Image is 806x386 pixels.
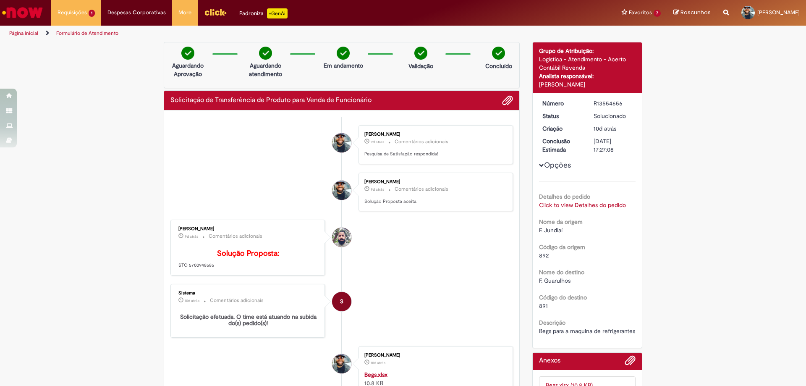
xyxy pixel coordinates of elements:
div: [PERSON_NAME] [364,179,504,184]
time: 22/09/2025 14:59:34 [185,234,198,239]
span: 10d atrás [594,125,616,132]
h2: Solicitação de Transferência de Produto para Venda de Funcionário Histórico de tíquete [170,97,372,104]
span: 9d atrás [185,234,198,239]
span: 891 [539,302,548,310]
p: Aguardando atendimento [245,61,286,78]
div: Rodrigo Ferreira Da Silva [332,181,351,200]
div: Sistema [178,291,318,296]
small: Comentários adicionais [210,297,264,304]
span: F. Guarulhos [539,277,570,284]
span: S [340,291,343,312]
div: Grupo de Atribuição: [539,47,636,55]
img: check-circle-green.png [259,47,272,60]
span: Despesas Corporativas [107,8,166,17]
div: Analista responsável: [539,72,636,80]
small: Comentários adicionais [395,138,448,145]
span: 10d atrás [371,360,385,365]
time: 22/09/2025 11:37:27 [594,125,616,132]
b: Código da origem [539,243,585,251]
b: Nome da origem [539,218,583,226]
span: 10d atrás [185,298,199,303]
div: Rodrigo Ferreira Da Silva [332,133,351,152]
dt: Criação [536,124,588,133]
small: Comentários adicionais [395,186,448,193]
div: [PERSON_NAME] [178,226,318,231]
dt: Status [536,112,588,120]
b: Detalhes do pedido [539,193,590,200]
ul: Trilhas de página [6,26,531,41]
button: Adicionar anexos [625,355,636,370]
img: click_logo_yellow_360x200.png [204,6,227,18]
div: R13554656 [594,99,633,108]
span: 7 [654,10,661,17]
p: Solução Proposta aceita. [364,198,504,205]
a: Página inicial [9,30,38,37]
img: ServiceNow [1,4,44,21]
span: More [178,8,191,17]
a: Begs.xlsx [364,371,387,378]
span: 9d atrás [371,187,384,192]
time: 22/09/2025 16:49:22 [371,139,384,144]
dt: Número [536,99,588,108]
div: Logística - Atendimento - Acerto Contábil Revenda [539,55,636,72]
p: +GenAi [267,8,288,18]
b: Solicitação efetuada. O time está atuando na subida do(s) pedido(s)! [180,313,318,327]
time: 22/09/2025 16:49:12 [371,187,384,192]
div: 22/09/2025 11:37:27 [594,124,633,133]
span: Requisições [58,8,87,17]
img: check-circle-green.png [181,47,194,60]
p: Em andamento [324,61,363,70]
b: Descrição [539,319,565,326]
time: 22/09/2025 11:37:31 [185,298,199,303]
span: Favoritos [629,8,652,17]
small: Comentários adicionais [209,233,262,240]
span: F. Jundiaí [539,226,563,234]
span: Rascunhos [680,8,711,16]
div: Rodrigo Ferreira Da Silva [332,354,351,373]
div: [DATE] 17:27:08 [594,137,633,154]
h2: Anexos [539,357,560,365]
span: [PERSON_NAME] [757,9,800,16]
div: Solucionado [594,112,633,120]
div: [PERSON_NAME] [364,132,504,137]
div: System [332,292,351,311]
img: check-circle-green.png [414,47,427,60]
b: Solução Proposta: [217,249,279,258]
b: Código do destino [539,294,587,301]
p: STO 5700948585 [178,249,318,269]
div: Padroniza [239,8,288,18]
a: Click to view Detalhes do pedido [539,201,626,209]
span: 892 [539,252,549,259]
a: Formulário de Atendimento [56,30,118,37]
span: 9d atrás [371,139,384,144]
span: Begs para a maquina de refrigerantes [539,327,635,335]
div: [PERSON_NAME] [364,353,504,358]
p: Pesquisa de Satisfação respondida! [364,151,504,158]
div: [PERSON_NAME] [539,80,636,89]
img: check-circle-green.png [337,47,350,60]
button: Adicionar anexos [502,95,513,106]
p: Validação [408,62,433,70]
img: check-circle-green.png [492,47,505,60]
span: 1 [89,10,95,17]
a: Rascunhos [673,9,711,17]
time: 22/09/2025 11:37:11 [371,360,385,365]
p: Aguardando Aprovação [167,61,208,78]
p: Concluído [485,62,512,70]
dt: Conclusão Estimada [536,137,588,154]
div: Daniel Neves [332,228,351,247]
b: Nome do destino [539,268,584,276]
